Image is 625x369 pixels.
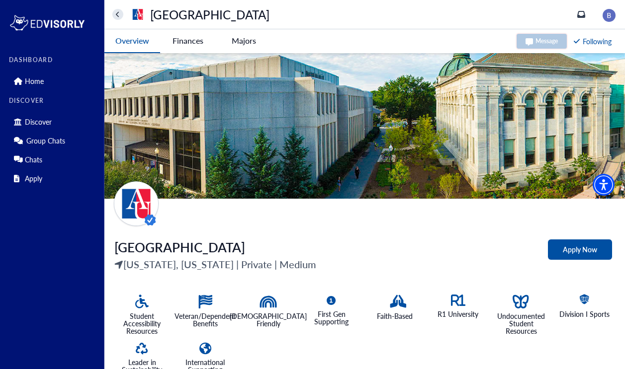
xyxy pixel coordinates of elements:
button: Apply Now [548,239,612,260]
label: DASHBOARD [9,57,98,64]
p: Apply [25,174,42,183]
button: Overview [104,29,160,53]
p: R1 University [438,310,478,318]
p: Group Chats [26,137,65,145]
p: Student Accessibility Resources [114,312,170,335]
p: Home [25,77,44,85]
p: Faith-Based [377,312,413,320]
a: inbox [577,10,585,18]
p: [DEMOGRAPHIC_DATA] Friendly [230,312,307,327]
div: Home [9,73,98,89]
div: Accessibility Menu [593,174,615,196]
button: Following [573,35,613,48]
span: [GEOGRAPHIC_DATA] [114,238,245,256]
img: universityName [114,181,159,226]
p: Division I Sports [559,310,610,318]
div: Apply [9,170,98,186]
div: Discover [9,114,98,130]
div: Group Chats [9,133,98,148]
label: DISCOVER [9,97,98,104]
img: universityName [130,6,146,22]
img: logo [9,13,86,33]
button: Majors [216,29,271,52]
div: Chats [9,151,98,167]
p: [GEOGRAPHIC_DATA] [150,9,269,20]
p: [US_STATE], [US_STATE] | Private | Medium [114,257,316,272]
p: Veteran/Dependent Benefits [175,312,236,327]
p: Undocumented Student Resources [494,312,549,335]
p: First Gen Supporting [304,310,359,325]
img: A panoramic view of two buildings, one modern and one historic, surrounded by greenery and pathways. [104,53,625,199]
button: home [112,9,123,20]
button: Finances [160,29,216,52]
p: Chats [25,155,42,164]
p: Discover [25,118,52,126]
img: image [603,9,616,22]
div: Following [574,36,612,47]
